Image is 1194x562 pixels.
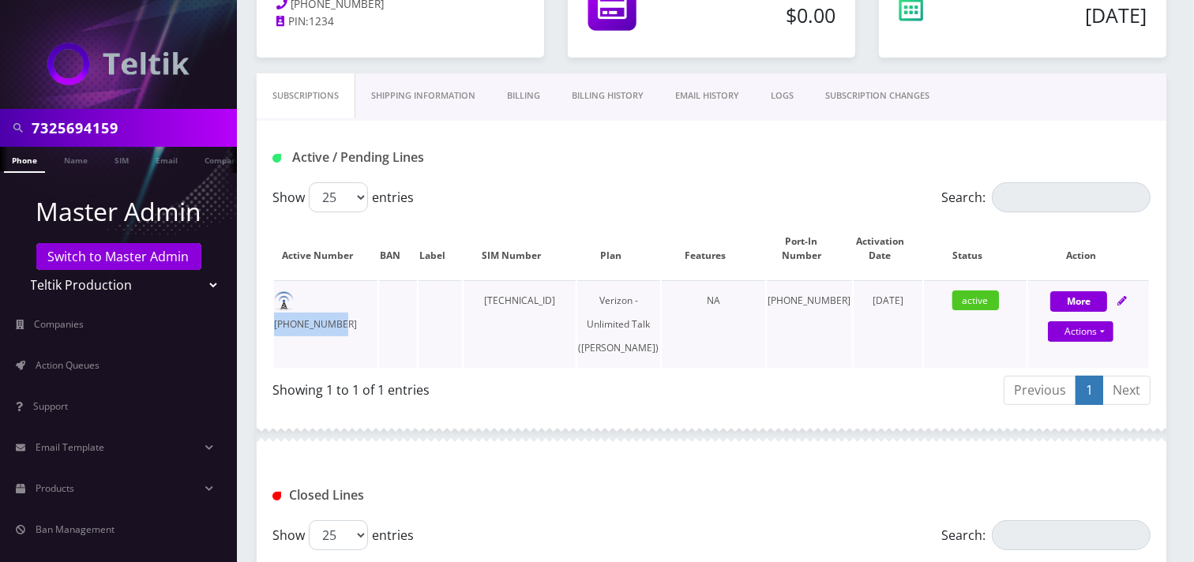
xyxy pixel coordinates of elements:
[1048,321,1113,342] a: Actions
[491,73,556,118] a: Billing
[941,520,1151,550] label: Search:
[197,147,250,171] a: Company
[309,520,368,550] select: Showentries
[276,14,309,30] a: PIN:
[148,147,186,171] a: Email
[47,43,190,85] img: Teltik Production
[662,219,765,279] th: Features: activate to sort column ascending
[309,14,334,28] span: 1234
[272,182,414,212] label: Show entries
[662,280,765,368] td: NA
[992,182,1151,212] input: Search:
[274,291,294,311] img: default.png
[272,520,414,550] label: Show entries
[924,219,1027,279] th: Status: activate to sort column ascending
[659,73,755,118] a: EMAIL HISTORY
[1028,219,1149,279] th: Action: activate to sort column ascending
[577,219,660,279] th: Plan: activate to sort column ascending
[33,399,68,413] span: Support
[274,280,377,368] td: [PHONE_NUMBER]
[419,219,462,279] th: Label: activate to sort column ascending
[32,113,233,143] input: Search in Company
[107,147,137,171] a: SIM
[309,182,368,212] select: Showentries
[767,219,852,279] th: Port-In Number: activate to sort column ascending
[464,219,576,279] th: SIM Number: activate to sort column ascending
[941,182,1151,212] label: Search:
[274,219,377,279] th: Active Number: activate to sort column ascending
[577,280,660,368] td: Verizon - Unlimited Talk ([PERSON_NAME])
[36,440,104,454] span: Email Template
[809,73,945,118] a: SUBSCRIPTION CHANGES
[56,147,96,171] a: Name
[36,523,115,536] span: Ban Management
[35,317,84,331] span: Companies
[272,374,700,399] div: Showing 1 to 1 of 1 entries
[1102,376,1151,405] a: Next
[36,358,99,372] span: Action Queues
[272,150,550,165] h1: Active / Pending Lines
[556,73,659,118] a: Billing History
[854,219,922,279] th: Activation Date: activate to sort column ascending
[767,280,852,368] td: [PHONE_NUMBER]
[257,73,355,118] a: Subscriptions
[4,147,45,173] a: Phone
[272,492,281,500] img: Closed Lines
[272,488,550,503] h1: Closed Lines
[272,154,281,163] img: Active / Pending Lines
[1050,291,1107,312] button: More
[873,294,903,307] span: [DATE]
[464,280,576,368] td: [TECHNICAL_ID]
[700,3,835,27] h5: $0.00
[992,520,1151,550] input: Search:
[36,481,74,495] span: Products
[952,290,999,310] span: active
[755,73,809,118] a: LOGS
[1004,376,1076,405] a: Previous
[36,243,201,270] a: Switch to Master Admin
[989,3,1147,27] h5: [DATE]
[1076,376,1103,405] a: 1
[379,219,417,279] th: BAN: activate to sort column ascending
[355,73,491,118] a: Shipping Information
